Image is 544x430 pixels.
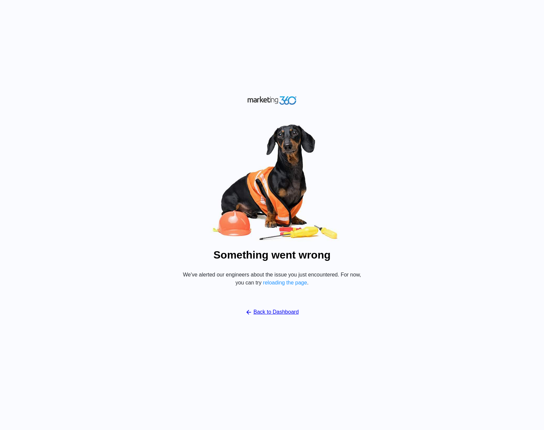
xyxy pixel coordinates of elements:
[263,280,307,286] button: reloading the page
[214,247,331,263] h1: Something went wrong
[245,308,299,316] a: Back to Dashboard
[247,95,297,106] img: Marketing 360
[179,271,365,287] p: We've alerted our engineers about the issue you just encountered. For now, you can try .
[172,120,372,244] img: Oops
